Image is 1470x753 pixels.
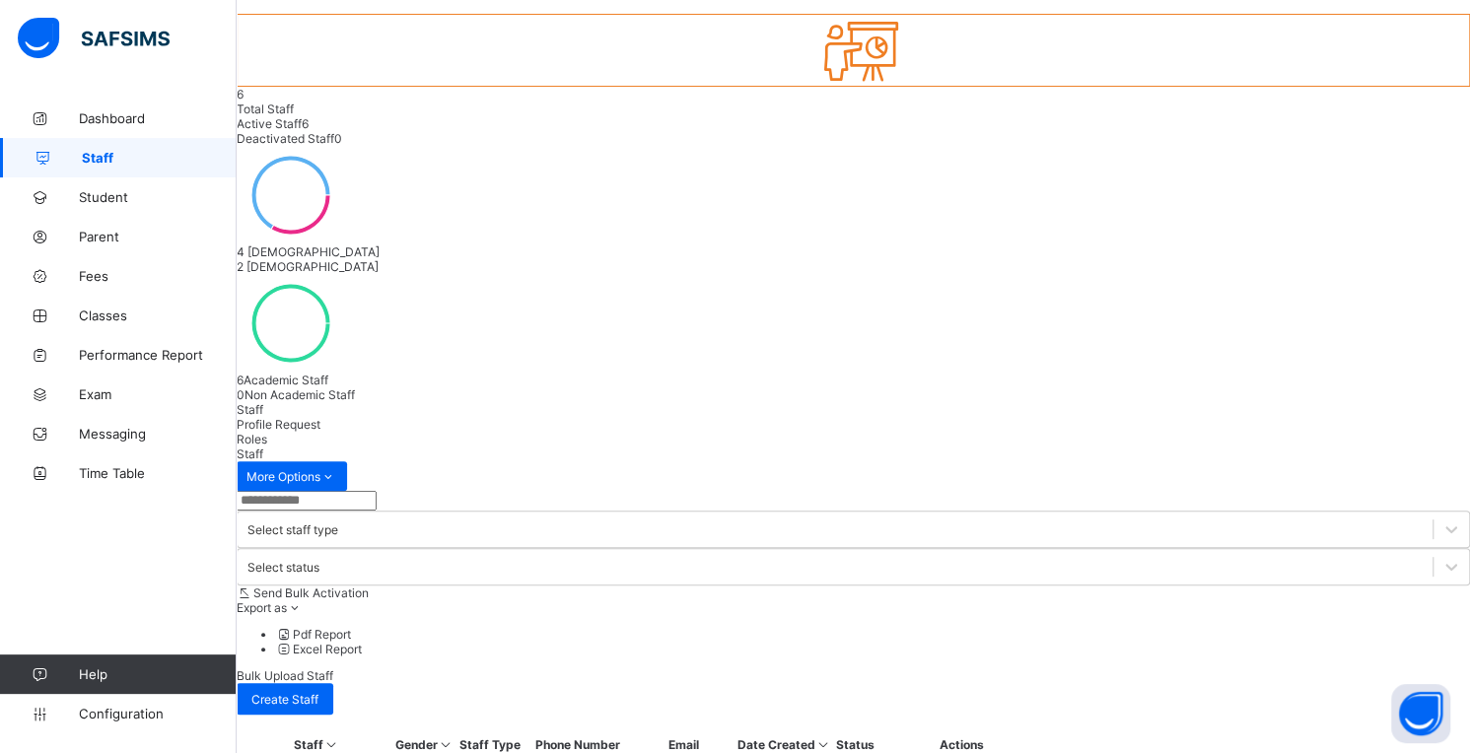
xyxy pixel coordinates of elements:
span: Parent [79,229,237,244]
span: Bulk Upload Staff [237,668,333,683]
i: Sort in Ascending Order [438,737,455,752]
th: Actions [877,736,1046,753]
span: Configuration [79,706,236,721]
span: Fees [79,268,237,284]
div: Select staff type [247,522,338,537]
button: Open asap [1391,684,1450,743]
th: Staff Type [457,736,523,753]
span: Staff [237,446,263,461]
span: 6 [302,116,309,131]
span: Send Bulk Activation [253,585,369,600]
span: Export as [237,600,287,615]
span: 4 [237,244,245,259]
span: Active Staff [237,116,302,131]
img: safsims [18,18,170,59]
th: Date Created [736,736,833,753]
span: Non Academic Staff [245,387,355,402]
span: 6 [237,373,244,387]
span: Student [79,189,237,205]
span: Performance Report [79,347,237,363]
span: [DEMOGRAPHIC_DATA] [246,259,379,274]
span: Deactivated Staff [237,131,334,146]
span: Exam [79,386,237,402]
span: Help [79,666,236,682]
span: 0 [237,387,245,402]
span: Dashboard [79,110,237,126]
li: dropdown-list-item-null-0 [276,627,1470,642]
th: Status [835,736,875,753]
span: Time Table [79,465,237,481]
span: Profile Request [237,417,320,432]
span: Staff [237,402,263,417]
li: dropdown-list-item-null-1 [276,642,1470,656]
span: Academic Staff [244,373,328,387]
i: Sort in Ascending Order [323,737,340,752]
span: Staff [82,150,237,166]
span: Classes [79,308,237,323]
span: 0 [334,131,342,146]
span: More Options [246,469,337,484]
th: Email [634,736,735,753]
span: 2 [237,259,244,274]
div: Select status [247,560,319,575]
th: Gender [394,736,455,753]
span: 6 [237,87,244,102]
span: Roles [237,432,267,446]
i: Sort in Ascending Order [815,737,832,752]
span: Messaging [79,426,237,442]
div: Total Staff [237,102,1470,116]
th: Phone Number [525,736,632,753]
th: Staff [241,736,392,753]
span: [DEMOGRAPHIC_DATA] [247,244,380,259]
span: Create Staff [251,692,318,707]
